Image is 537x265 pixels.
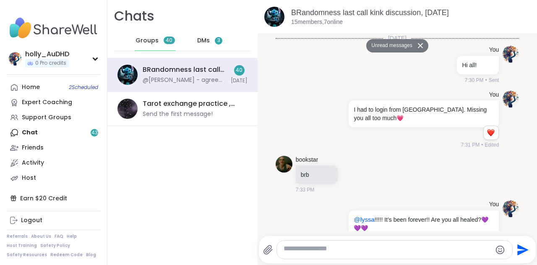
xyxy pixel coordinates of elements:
[462,61,494,69] p: Hi all!
[25,50,69,59] div: holly_AuDHD
[117,65,138,85] img: BRandomness last call kink discussion, Oct 11
[296,156,318,164] a: bookstar
[7,191,100,206] div: Earn $20 Credit
[7,155,100,171] a: Activity
[31,234,51,239] a: About Us
[486,129,495,136] button: Reactions: love
[7,252,47,258] a: Safety Resources
[7,243,37,249] a: Host Training
[7,140,100,155] a: Friends
[8,52,22,66] img: holly_AuDHD
[354,215,494,232] p: !!!!! It’s been forever!! Are you all healed?
[22,83,40,92] div: Home
[7,110,100,125] a: Support Groups
[489,76,499,84] span: Sent
[69,84,98,91] span: 2 Scheduled
[22,174,36,182] div: Host
[513,240,532,259] button: Send
[383,34,412,42] span: [DATE]
[485,76,487,84] span: •
[22,144,44,152] div: Friends
[40,243,70,249] a: Safety Policy
[22,159,44,167] div: Activity
[67,234,77,239] a: Help
[7,80,100,95] a: Home2Scheduled
[489,91,499,99] h4: You
[354,216,374,223] span: @lyssa
[231,77,248,84] span: [DATE]
[484,126,498,139] div: Reaction list
[55,234,63,239] a: FAQ
[7,234,28,239] a: Referrals
[143,76,226,84] div: @[PERSON_NAME] - agreed thank you [PERSON_NAME] ! and too everyone for upholding the safe place
[22,98,72,107] div: Expert Coaching
[461,141,480,149] span: 7:31 PM
[495,245,505,255] button: Emoji picker
[117,99,138,119] img: Tarot exchange practice , Oct 14
[7,213,100,228] a: Logout
[114,7,154,26] h1: Chats
[485,141,499,149] span: Edited
[143,65,226,74] div: BRandomness last call kink discussion, [DATE]
[143,110,213,118] div: Send the first message!
[465,76,484,84] span: 7:30 PM
[22,113,71,122] div: Support Groups
[396,115,404,121] span: 💗
[489,200,499,209] h4: You
[301,171,333,179] p: brb
[276,156,292,173] img: https://sharewell-space-live.sfo3.digitaloceanspaces.com/user-generated/535310fa-e9f2-4698-8a7d-4...
[166,37,172,44] span: 40
[502,46,519,63] img: https://sharewell-space-live.sfo3.digitaloceanspaces.com/user-generated/250db322-9c3b-4806-9b7f-c...
[291,8,449,17] a: BRandomness last call kink discussion, [DATE]
[284,244,491,255] textarea: Type your message
[361,225,368,231] span: 💜
[136,37,159,45] span: Groups
[354,105,494,122] p: I had to login from [GEOGRAPHIC_DATA]. Missing you all too much
[7,171,100,186] a: Host
[234,65,245,76] div: 40
[366,39,414,52] button: Unread messages
[86,252,96,258] a: Blog
[296,186,315,194] span: 7:33 PM
[217,37,220,44] span: 3
[481,216,488,223] span: 💜
[35,60,66,67] span: 0 Pro credits
[291,18,343,26] p: 15 members, 7 online
[354,225,361,231] span: 💜
[481,141,483,149] span: •
[197,37,210,45] span: DMs
[50,252,83,258] a: Redeem Code
[21,216,42,225] div: Logout
[264,7,284,27] img: BRandomness last call kink discussion, Oct 11
[7,13,100,43] img: ShareWell Nav Logo
[143,99,242,108] div: Tarot exchange practice , [DATE]
[489,46,499,54] h4: You
[7,95,100,110] a: Expert Coaching
[502,200,519,217] img: https://sharewell-space-live.sfo3.digitaloceanspaces.com/user-generated/250db322-9c3b-4806-9b7f-c...
[502,91,519,108] img: https://sharewell-space-live.sfo3.digitaloceanspaces.com/user-generated/250db322-9c3b-4806-9b7f-c...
